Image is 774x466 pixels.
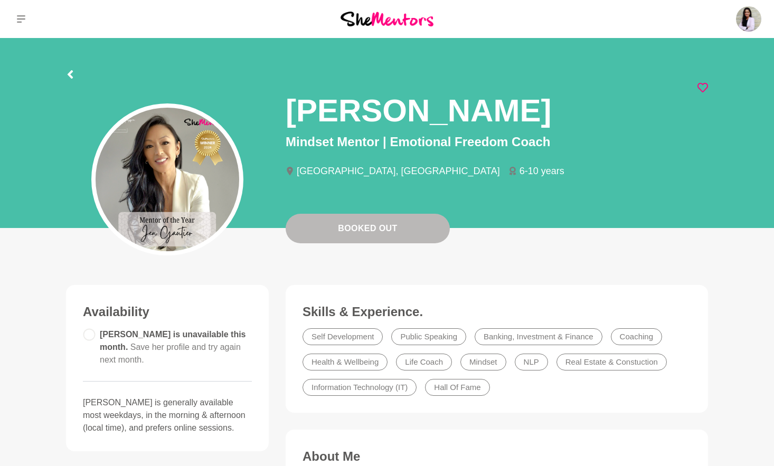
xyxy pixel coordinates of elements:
p: [PERSON_NAME] is generally available most weekdays, in the morning & afternoon (local time), and ... [83,396,252,434]
h1: [PERSON_NAME] [286,91,551,130]
li: 6-10 years [508,166,573,176]
li: [GEOGRAPHIC_DATA], [GEOGRAPHIC_DATA] [286,166,508,176]
p: Mindset Mentor | Emotional Freedom Coach [286,132,708,151]
img: Himani [736,6,761,32]
span: Save her profile and try again next month. [100,343,241,364]
img: She Mentors Logo [341,12,433,26]
h3: Availability [83,304,252,320]
h3: About Me [303,449,691,464]
h3: Skills & Experience. [303,304,691,320]
span: [PERSON_NAME] is unavailable this month. [100,330,246,364]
